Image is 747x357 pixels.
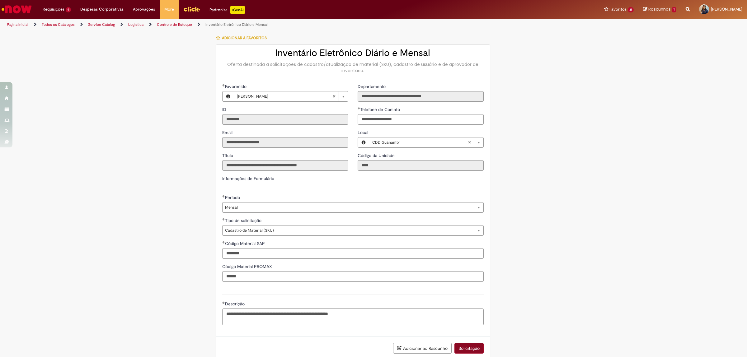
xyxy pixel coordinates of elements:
[358,107,360,109] span: Obrigatório Preenchido
[222,107,228,112] span: Somente leitura - ID
[43,6,64,12] span: Requisições
[1,3,33,16] img: ServiceNow
[222,129,234,136] label: Somente leitura - Email
[358,137,369,147] button: Local, Visualizar este registro CDD Guanambí
[225,84,248,89] span: Necessários - Favorecido
[225,218,263,223] span: Tipo de solicitação
[222,61,484,74] div: Oferta destinada a solicitações de cadastro/atualização de material (SKU), cadastro de usuário e ...
[133,6,155,12] span: Aprovações
[183,4,200,14] img: click_logo_yellow_360x200.png
[225,202,471,212] span: Mensal
[222,176,274,181] label: Informações de Formulário
[222,301,225,304] span: Obrigatório Preenchido
[358,160,484,171] input: Código da Unidade
[157,22,192,27] a: Controle de Estoque
[672,7,676,12] span: 1
[372,137,468,147] span: CDD Guanambí
[222,248,484,259] input: Código Material SAP
[358,152,396,159] label: Somente leitura - Código da Unidade
[237,91,332,101] span: [PERSON_NAME]
[80,6,124,12] span: Despesas Corporativas
[358,130,369,135] span: Local
[222,48,484,58] h2: Inventário Eletrônico Diário e Mensal
[358,83,387,90] label: Somente leitura - Departamento
[42,22,75,27] a: Todos os Catálogos
[358,114,484,125] input: Telefone de Contato
[216,31,270,44] button: Adicionar a Favoritos
[222,35,267,40] span: Adicionar a Favoritos
[225,195,241,200] span: Período
[222,271,484,282] input: Código Material PROMAX
[643,7,676,12] a: Rascunhos
[454,343,484,354] button: Solicitação
[358,84,387,89] span: Somente leitura - Departamento
[222,106,228,113] label: Somente leitura - ID
[222,114,348,125] input: ID
[393,343,452,354] button: Adicionar ao Rascunho
[88,22,115,27] a: Service Catalog
[222,241,225,243] span: Obrigatório Preenchido
[711,7,742,12] span: [PERSON_NAME]
[209,6,245,14] div: Padroniza
[223,91,234,101] button: Favorecido, Visualizar este registro Jamille Teixeira Rocha
[222,308,484,326] textarea: Descrição
[648,6,671,12] span: Rascunhos
[360,107,401,112] span: Telefone de Contato
[222,84,225,86] span: Obrigatório Preenchido
[234,91,348,101] a: [PERSON_NAME]Limpar campo Favorecido
[222,152,234,159] label: Somente leitura - Título
[230,6,245,14] p: +GenAi
[329,91,339,101] abbr: Limpar campo Favorecido
[164,6,174,12] span: More
[609,6,627,12] span: Favoritos
[222,130,234,135] span: Somente leitura - Email
[369,137,483,147] a: CDD GuanambíLimpar campo Local
[222,153,234,158] span: Somente leitura - Título
[225,225,471,235] span: Cadastro de Material (SKU)
[358,91,484,102] input: Departamento
[205,22,268,27] a: Inventário Eletrônico Diário e Mensal
[66,7,71,12] span: 9
[358,153,396,158] span: Somente leitura - Código da Unidade
[7,22,28,27] a: Página inicial
[5,19,493,30] ul: Trilhas de página
[222,137,348,148] input: Email
[222,264,273,269] span: Código Material PROMAX
[222,218,225,220] span: Obrigatório Preenchido
[225,301,246,307] span: Descrição
[225,241,266,246] span: Código Material SAP
[222,160,348,171] input: Título
[465,137,474,147] abbr: Limpar campo Local
[628,7,634,12] span: 31
[222,195,225,197] span: Obrigatório Preenchido
[128,22,143,27] a: Logistica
